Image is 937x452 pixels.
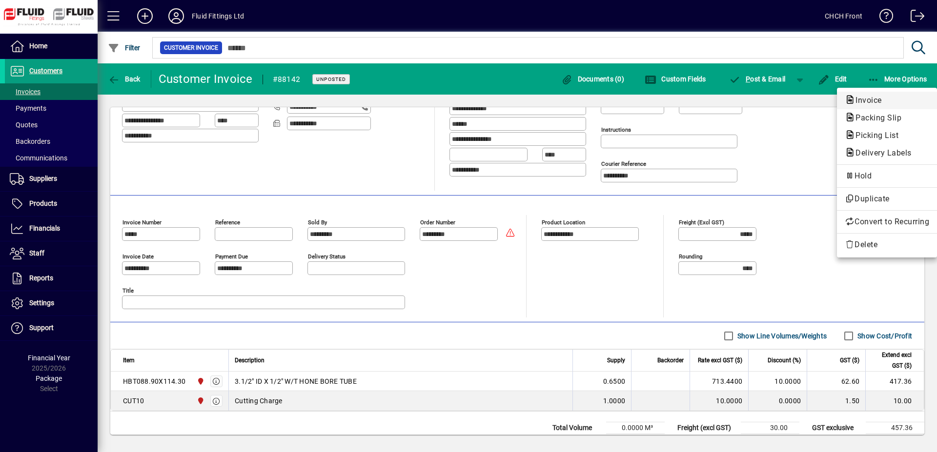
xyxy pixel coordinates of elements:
span: Invoice [845,96,887,105]
span: Picking List [845,131,903,140]
span: Convert to Recurring [845,216,929,228]
span: Packing Slip [845,113,906,122]
span: Hold [845,170,929,182]
span: Duplicate [845,193,929,205]
span: Delivery Labels [845,148,917,157]
span: Delete [845,239,929,251]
